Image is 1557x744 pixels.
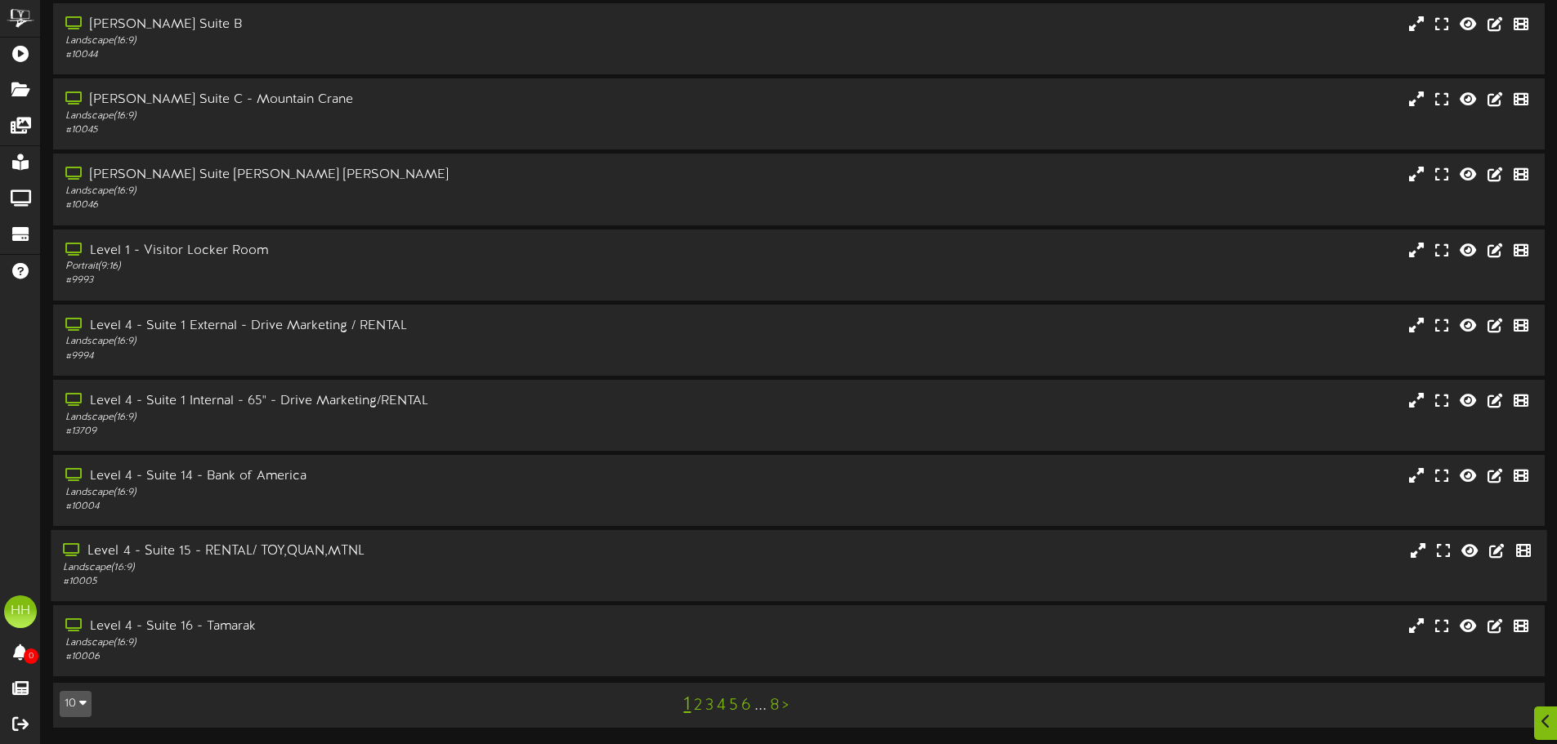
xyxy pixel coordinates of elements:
[65,242,662,261] div: Level 1 - Visitor Locker Room
[741,697,751,715] a: 6
[65,617,662,636] div: Level 4 - Suite 16 - Tamarak
[24,648,38,664] span: 0
[65,467,662,486] div: Level 4 - Suite 14 - Bank of America
[65,34,662,48] div: Landscape ( 16:9 )
[65,636,662,650] div: Landscape ( 16:9 )
[65,91,662,109] div: [PERSON_NAME] Suite C - Mountain Crane
[694,697,702,715] a: 2
[4,595,37,628] div: HH
[65,109,662,123] div: Landscape ( 16:9 )
[65,260,662,274] div: Portrait ( 9:16 )
[65,317,662,336] div: Level 4 - Suite 1 External - Drive Marketing / RENTAL
[63,561,662,575] div: Landscape ( 16:9 )
[65,185,662,198] div: Landscape ( 16:9 )
[65,16,662,34] div: [PERSON_NAME] Suite B
[782,697,789,715] a: >
[65,274,662,287] div: # 9993
[65,123,662,137] div: # 10045
[65,166,662,185] div: [PERSON_NAME] Suite [PERSON_NAME] [PERSON_NAME]
[65,500,662,514] div: # 10004
[65,335,662,349] div: Landscape ( 16:9 )
[65,392,662,411] div: Level 4 - Suite 1 Internal - 65" - Drive Marketing/RENTAL
[717,697,726,715] a: 4
[65,425,662,439] div: # 13709
[65,350,662,363] div: # 9994
[65,411,662,425] div: Landscape ( 16:9 )
[63,542,662,561] div: Level 4 - Suite 15 - RENTAL/ TOY,QUAN,MTNL
[65,198,662,212] div: # 10046
[754,697,767,715] a: ...
[63,575,662,589] div: # 10005
[683,694,691,715] a: 1
[65,48,662,62] div: # 10044
[770,697,779,715] a: 8
[65,650,662,664] div: # 10006
[705,697,714,715] a: 3
[65,486,662,500] div: Landscape ( 16:9 )
[60,691,92,717] button: 10
[729,697,738,715] a: 5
